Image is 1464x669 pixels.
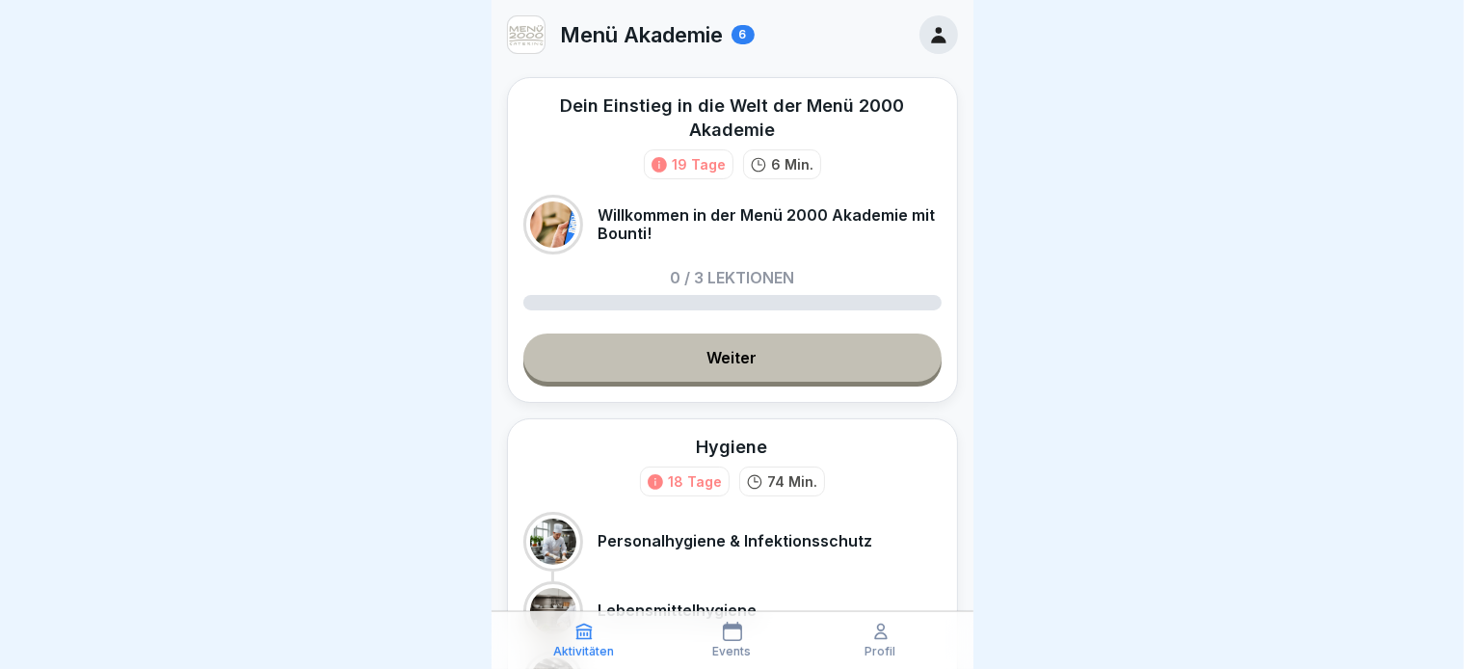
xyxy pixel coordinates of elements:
p: Profil [865,645,896,658]
p: 6 Min. [772,154,814,174]
div: 19 Tage [673,154,727,174]
p: 0 / 3 Lektionen [670,270,794,285]
p: 74 Min. [768,471,818,492]
p: Events [713,645,752,658]
p: Personalhygiene & Infektionsschutz [599,532,873,550]
p: Aktivitäten [553,645,614,658]
a: Weiter [523,334,942,382]
div: Dein Einstieg in die Welt der Menü 2000 Akademie [523,94,942,142]
img: v3gslzn6hrr8yse5yrk8o2yg.png [508,16,545,53]
div: 6 [732,25,755,44]
div: 18 Tage [669,471,723,492]
div: Hygiene [697,435,768,459]
p: Willkommen in der Menü 2000 Akademie mit Bounti! [599,206,942,243]
p: Lebensmittelhygiene [599,602,758,620]
p: Menü Akademie [561,22,724,47]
